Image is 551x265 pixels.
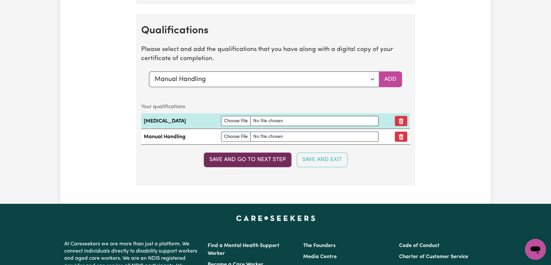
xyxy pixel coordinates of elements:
h2: Qualifications [141,25,410,37]
button: Remove qualification [395,132,407,142]
iframe: Button to launch messaging window [525,239,546,260]
a: Careseekers home page [236,216,315,221]
td: [MEDICAL_DATA] [141,113,218,129]
caption: Your qualifications [141,100,410,113]
a: Code of Conduct [399,243,439,248]
a: Charter of Customer Service [399,254,468,259]
a: Find a Mental Health Support Worker [208,243,279,256]
a: Media Centre [303,254,337,259]
button: Remove qualification [395,116,407,126]
button: Add selected qualification [379,72,402,87]
button: Save and Exit [297,153,348,167]
td: Manual Handling [141,129,218,145]
p: Please select and add the qualifications that you have along with a digital copy of your certific... [141,45,410,64]
a: The Founders [303,243,335,248]
button: Save and go to next step [204,153,291,167]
